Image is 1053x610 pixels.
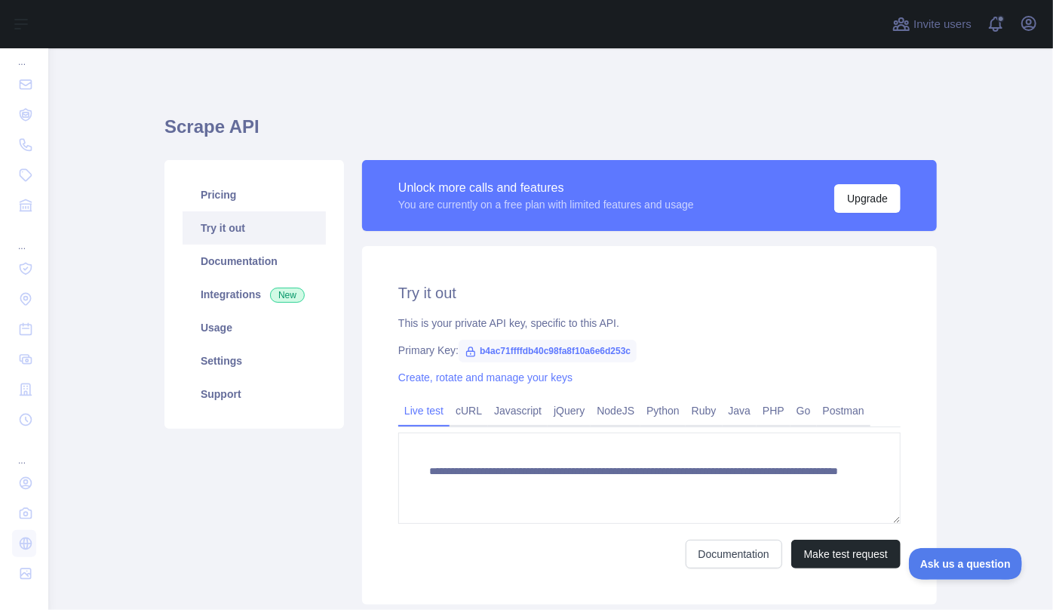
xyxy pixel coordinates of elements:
[164,115,937,151] h1: Scrape API
[548,399,591,423] a: jQuery
[398,371,573,384] a: Create, rotate and manage your keys
[398,282,901,303] h2: Try it out
[757,399,791,423] a: PHP
[12,38,36,68] div: ...
[791,399,817,423] a: Go
[183,178,326,211] a: Pricing
[270,288,305,303] span: New
[398,316,901,331] div: This is your private API key, specific to this API.
[909,548,1023,580] iframe: Toggle Customer Support
[12,222,36,252] div: ...
[686,540,782,568] a: Documentation
[640,399,686,423] a: Python
[459,340,637,362] span: b4ac71ffffdb40c98fa8f10a6e6d253c
[183,311,326,344] a: Usage
[398,343,901,358] div: Primary Key:
[723,399,757,423] a: Java
[183,344,326,377] a: Settings
[834,184,901,213] button: Upgrade
[183,211,326,245] a: Try it out
[12,436,36,467] div: ...
[913,16,972,33] span: Invite users
[686,399,723,423] a: Ruby
[183,245,326,278] a: Documentation
[450,399,488,423] a: cURL
[183,377,326,411] a: Support
[817,399,870,423] a: Postman
[591,399,640,423] a: NodeJS
[488,399,548,423] a: Javascript
[398,197,694,212] div: You are currently on a free plan with limited features and usage
[791,540,901,568] button: Make test request
[398,399,450,423] a: Live test
[398,179,694,197] div: Unlock more calls and features
[889,12,975,36] button: Invite users
[183,278,326,311] a: Integrations New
